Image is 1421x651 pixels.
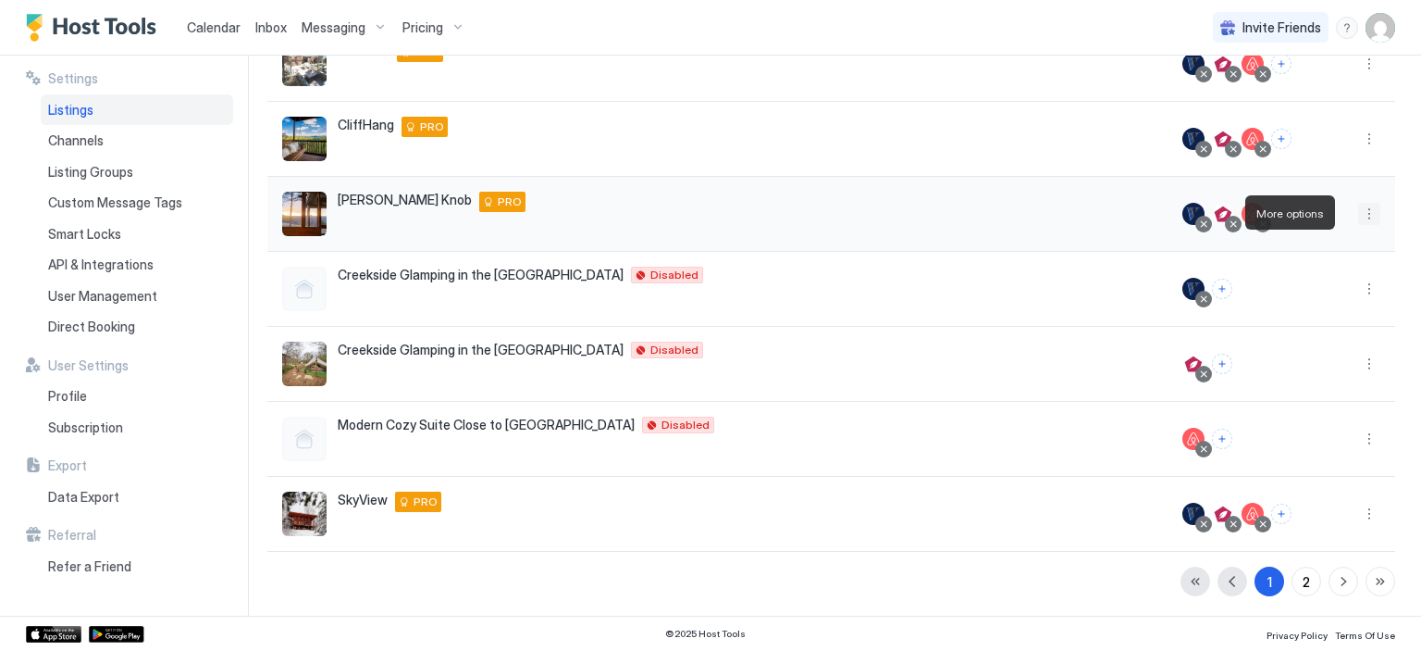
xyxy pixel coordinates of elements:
[402,19,443,36] span: Pricing
[1267,630,1328,641] span: Privacy Policy
[1212,279,1232,299] button: Connect channels
[26,626,81,643] a: App Store
[41,311,233,343] a: Direct Booking
[41,249,233,281] a: API & Integrations
[282,42,327,86] div: listing image
[41,551,233,582] a: Refer a Friend
[1212,354,1232,374] button: Connect channels
[1256,207,1324,220] span: More options
[1358,128,1380,150] div: menu
[282,117,327,161] div: listing image
[1358,278,1380,300] button: More options
[1358,503,1380,525] button: More options
[498,194,522,210] span: PRO
[282,492,327,536] div: listing image
[1291,567,1321,596] button: 2
[1271,504,1291,524] button: Connect channels
[1335,630,1395,641] span: Terms Of Use
[1254,567,1284,596] button: 1
[48,194,182,211] span: Custom Message Tags
[338,267,624,283] span: Creekside Glamping in the [GEOGRAPHIC_DATA]
[41,281,233,312] a: User Management
[41,381,233,412] a: Profile
[89,626,144,643] a: Google Play Store
[48,357,129,374] span: User Settings
[338,492,388,508] span: SkyView
[1358,203,1380,225] div: menu
[48,419,123,436] span: Subscription
[41,482,233,513] a: Data Export
[48,102,93,119] span: Listings
[414,494,438,510] span: PRO
[48,558,131,575] span: Refer a Friend
[338,192,472,208] span: [PERSON_NAME] Knob
[1267,572,1272,592] div: 1
[1358,53,1380,75] div: menu
[338,417,635,433] span: Modern Cozy Suite Close to [GEOGRAPHIC_DATA]
[41,187,233,219] a: Custom Message Tags
[41,94,233,126] a: Listings
[48,257,154,273] span: API & Integrations
[41,125,233,156] a: Channels
[48,226,121,243] span: Smart Locks
[255,19,287,35] span: Inbox
[1358,503,1380,525] div: menu
[1336,17,1358,39] div: menu
[1335,624,1395,644] a: Terms Of Use
[1358,353,1380,375] div: menu
[48,489,119,506] span: Data Export
[420,119,444,135] span: PRO
[41,156,233,188] a: Listing Groups
[26,14,165,42] a: Host Tools Logo
[1271,129,1291,149] button: Connect channels
[48,457,87,474] span: Export
[48,164,133,181] span: Listing Groups
[19,588,63,632] iframe: Intercom live chat
[187,18,241,37] a: Calendar
[255,18,287,37] a: Inbox
[48,388,87,405] span: Profile
[41,219,233,250] a: Smart Locks
[48,132,104,149] span: Channels
[1365,13,1395,43] div: User profile
[48,319,135,335] span: Direct Booking
[1271,54,1291,74] button: Connect channels
[48,527,96,544] span: Referral
[1358,353,1380,375] button: More options
[665,628,746,640] span: © 2025 Host Tools
[48,70,98,87] span: Settings
[41,412,233,444] a: Subscription
[282,342,327,386] div: listing image
[1358,278,1380,300] div: menu
[1358,203,1380,225] button: More options
[302,19,365,36] span: Messaging
[1358,128,1380,150] button: More options
[187,19,241,35] span: Calendar
[338,117,394,133] span: CliffHang
[1212,429,1232,449] button: Connect channels
[1358,428,1380,450] button: More options
[48,288,157,305] span: User Management
[1358,53,1380,75] button: More options
[338,342,624,358] span: Creekside Glamping in the [GEOGRAPHIC_DATA]
[1358,428,1380,450] div: menu
[282,192,327,236] div: listing image
[1267,624,1328,644] a: Privacy Policy
[1303,572,1310,592] div: 2
[1242,19,1321,36] span: Invite Friends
